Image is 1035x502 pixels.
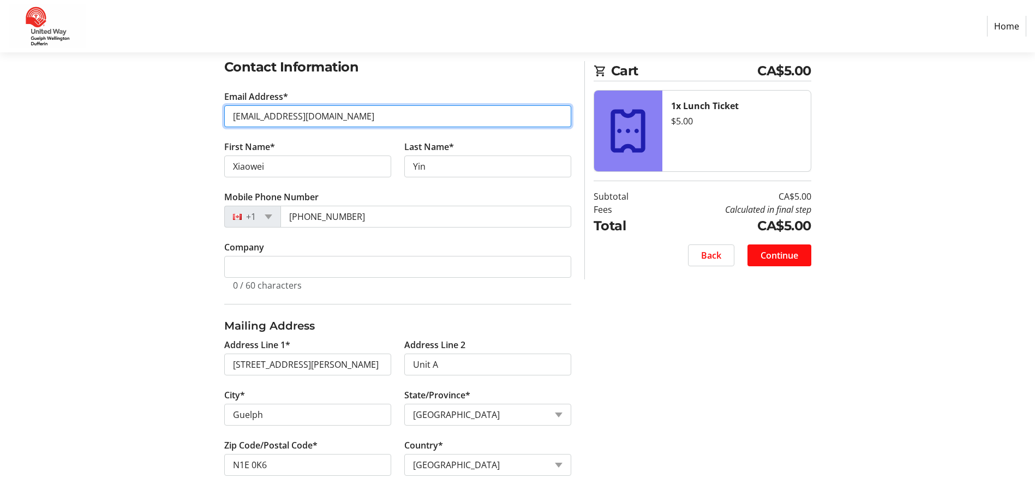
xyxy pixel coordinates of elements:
[224,354,391,375] input: Address
[224,190,319,204] label: Mobile Phone Number
[671,100,739,112] strong: 1x Lunch Ticket
[404,439,443,452] label: Country*
[701,249,721,262] span: Back
[404,389,470,402] label: State/Province*
[594,203,656,216] td: Fees
[761,249,798,262] span: Continue
[224,140,275,153] label: First Name*
[9,4,86,48] img: United Way Guelph Wellington Dufferin's Logo
[224,338,290,351] label: Address Line 1*
[656,190,811,203] td: CA$5.00
[224,241,264,254] label: Company
[404,338,465,351] label: Address Line 2
[611,61,758,81] span: Cart
[404,140,454,153] label: Last Name*
[224,439,318,452] label: Zip Code/Postal Code*
[656,203,811,216] td: Calculated in final step
[224,404,391,426] input: City
[594,190,656,203] td: Subtotal
[757,61,811,81] span: CA$5.00
[224,389,245,402] label: City*
[280,206,571,228] input: (506) 234-5678
[656,216,811,236] td: CA$5.00
[688,244,734,266] button: Back
[594,216,656,236] td: Total
[747,244,811,266] button: Continue
[224,454,391,476] input: Zip or Postal Code
[233,279,302,291] tr-character-limit: 0 / 60 characters
[224,90,288,103] label: Email Address*
[224,318,571,334] h3: Mailing Address
[671,115,802,128] div: $5.00
[224,57,571,77] h2: Contact Information
[987,16,1026,37] a: Home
